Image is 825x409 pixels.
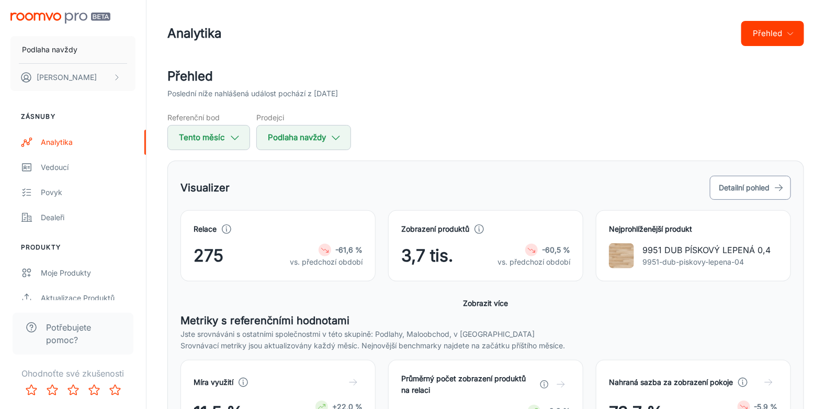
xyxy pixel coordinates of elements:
button: Ohodnoťte 1 hvězdičku [21,380,42,401]
h4: Relace [194,223,217,235]
button: Podlaha navždy [10,36,135,63]
strong: -61,6 % [335,245,363,254]
font: Tento měsíc [179,131,225,144]
p: Ohodnoťte své zkušenosti [8,367,138,380]
span: Potřebujete pomoc? [46,321,121,346]
div: Dealeři [41,212,135,223]
font: Detailní pohled [719,181,770,194]
h4: Průměrný počet zobrazení produktů na relaci [401,373,535,396]
h4: Nahraná sazba za zobrazení pokoje [609,377,733,388]
p: Podlaha navždy [22,44,77,55]
h5: Referenční bod [167,112,250,123]
h5: Prodejci [256,112,351,123]
p: Jste srovnáváni s ostatními společnostmi v této skupině: Podlahy, Maloobchod, v [GEOGRAPHIC_DATA] [180,328,791,340]
p: vs. předchozí období [290,256,363,268]
div: Aktualizace produktů [41,292,135,304]
button: Hodnotit 5 hvězdiček [105,380,126,401]
h5: Metriky s referenčními hodnotami [180,313,791,328]
h2: Přehled [167,67,804,86]
button: Detailní pohled [710,176,791,200]
button: Tento měsíc [167,125,250,150]
p: Srovnávací metriky jsou aktualizovány každý měsíc. Nejnovější benchmarky najdete na začátku příšt... [180,340,791,351]
span: 3,7 tis. [401,243,453,268]
font: Podlaha navždy [268,131,326,144]
button: Přehled [741,21,804,46]
div: Vedoucí [41,162,135,173]
img: Roomvo PRO Beta [10,13,110,24]
h4: Nejprohlíženější produkt [609,223,778,235]
span: 275 [194,243,223,268]
button: [PERSON_NAME] [10,64,135,91]
h1: Analytika [167,24,221,43]
h4: Míra využití [194,377,233,388]
strong: -60,5 % [542,245,570,254]
img: 9951 DUB PÍSKOVÝ LEPENÁ 0,4 [609,243,634,268]
button: Ohodnoťte 3 hvězdičky [63,380,84,401]
p: vs. předchozí období [498,256,570,268]
div: Analytika [41,137,135,148]
div: Moje produkty [41,267,135,279]
button: Ohodnoťte 4 hvězdičky [84,380,105,401]
p: [PERSON_NAME] [37,72,97,83]
p: Poslední níže nahlášená událost pochází z [DATE] [167,88,338,99]
button: Ohodnoťte 2 hvězdičky [42,380,63,401]
div: Povyk [41,187,135,198]
p: 9951 DUB PÍSKOVÝ LEPENÁ 0,4 [642,244,771,256]
button: Podlaha navždy [256,125,351,150]
h4: Zobrazení produktů [401,223,469,235]
button: Zobrazit více [459,294,513,313]
font: Přehled [753,27,782,40]
h5: Visualizer [180,180,230,196]
p: 9951-dub-piskovy-lepena-04 [642,256,771,268]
